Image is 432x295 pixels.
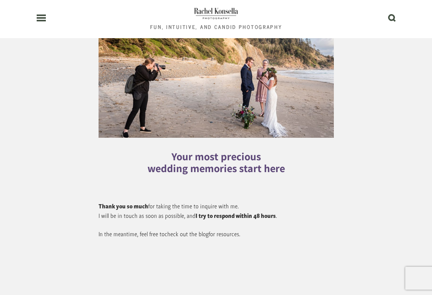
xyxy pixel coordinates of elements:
[193,5,239,21] img: PNW Wedding Photographer | Rachel Konsella
[99,16,334,138] img: A wedding photographer photographing a small wedding cereomony on the beach
[99,202,148,210] strong: Thank you so much
[196,211,276,220] strong: I try to respond within 48 hours
[150,24,282,30] div: Fun, Intuitive, and Candid Photography
[99,202,334,239] p: for taking the time to inquire with me. I will be in touch as soon as possible, and . In the mean...
[147,149,285,175] strong: Your most precious wedding memories start here
[165,230,209,238] a: check out the blog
